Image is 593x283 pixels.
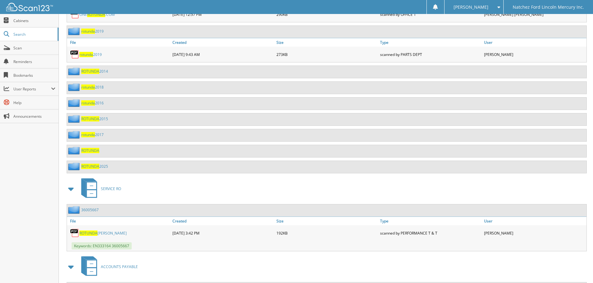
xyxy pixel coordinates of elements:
span: SERVICE RO [101,186,121,191]
img: folder2.png [68,115,81,123]
span: rotunda [79,52,93,57]
a: Created [171,38,275,47]
a: rotunda2016 [81,100,104,106]
a: SERVICE RO [78,176,121,201]
div: [DATE] 9:43 AM [171,48,275,61]
a: ONEROTUNDA.COM [79,12,115,17]
span: rotunda [81,100,95,106]
a: 36005667 [81,207,99,212]
span: Scan [13,45,55,51]
img: folder2.png [68,67,81,75]
a: File [67,38,171,47]
div: scanned by PERFORMANCE T & T [379,227,482,239]
div: scanned by PARTS DEPT [379,48,482,61]
span: Bookmarks [13,73,55,78]
span: Reminders [13,59,55,64]
img: folder2.png [68,99,81,107]
a: User [482,217,586,225]
span: User Reports [13,86,51,92]
span: Cabinets [13,18,55,23]
span: ACCOUNTS PAYABLE [101,264,138,269]
a: ROTUNDA[PERSON_NAME] [79,231,127,236]
span: rotunda [81,132,95,137]
a: rotunda2017 [81,132,104,137]
div: scanned by OFFICE 1 [379,8,482,21]
img: PDF.png [70,50,79,59]
span: rotunda [81,29,95,34]
img: folder2.png [68,162,81,170]
div: [PERSON_NAME] [482,227,586,239]
div: [PERSON_NAME] [PERSON_NAME] [482,8,586,21]
a: User [482,38,586,47]
span: [PERSON_NAME] [454,5,488,9]
div: [PERSON_NAME] [482,48,586,61]
a: ACCOUNTS PAYABLE [78,254,138,279]
div: [DATE] 3:42 PM [171,227,275,239]
img: PDF.png [70,228,79,238]
img: PDF.png [70,10,79,19]
a: ROTUNDA2015 [81,116,108,121]
div: 273KB [275,48,379,61]
img: scan123-logo-white.svg [6,3,53,11]
a: ROTUNDA [81,148,99,153]
img: folder2.png [68,131,81,139]
a: Type [379,217,482,225]
a: rotunda2018 [81,84,104,90]
a: ROTUNDA2014 [81,69,108,74]
span: ROTUNDA [79,231,97,236]
span: ROTUNDA [81,116,99,121]
span: ROTUNDA [87,12,105,17]
span: Search [13,32,54,37]
a: Type [379,38,482,47]
img: folder2.png [68,83,81,91]
a: rotunda2019 [79,52,102,57]
span: Announcements [13,114,55,119]
a: Created [171,217,275,225]
span: Natchez Ford Lincoln Mercury Inc. [513,5,584,9]
img: folder2.png [68,27,81,35]
iframe: Chat Widget [562,253,593,283]
div: [DATE] 12:57 PM [171,8,275,21]
a: ROTUNDA2025 [81,164,108,169]
div: 192KB [275,227,379,239]
span: Help [13,100,55,105]
img: folder2.png [68,147,81,154]
span: rotunda [81,84,95,90]
a: Size [275,38,379,47]
div: 290KB [275,8,379,21]
span: Keywords: EN333164 36005667 [72,242,132,249]
a: File [67,217,171,225]
a: Size [275,217,379,225]
span: ROTUNDA [81,164,99,169]
a: rotunda2019 [81,29,104,34]
span: ROTUNDA [81,69,99,74]
img: folder2.png [68,206,81,214]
